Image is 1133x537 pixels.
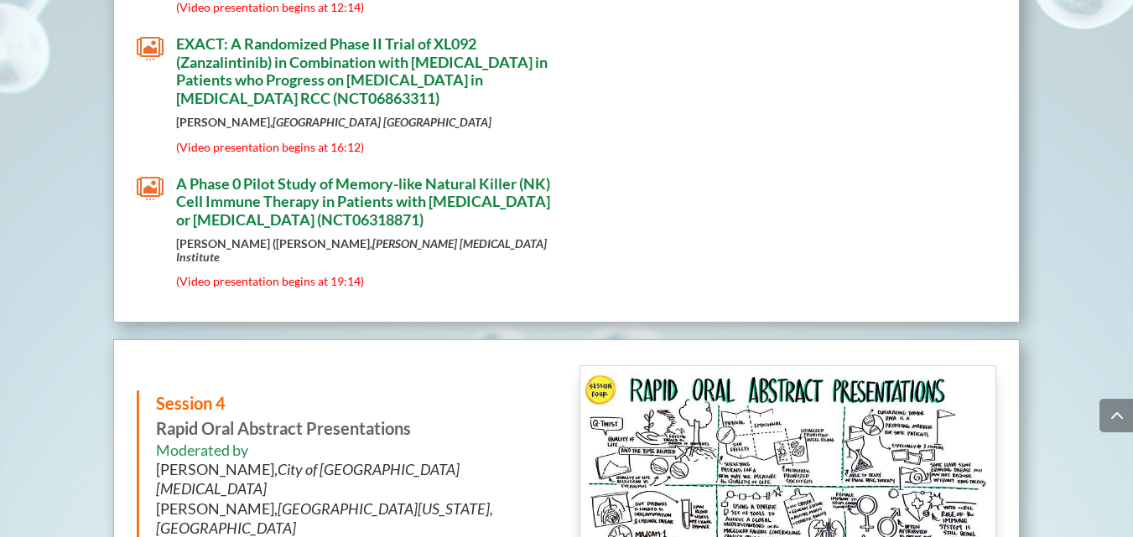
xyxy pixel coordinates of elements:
[176,115,491,129] strong: [PERSON_NAME],
[176,174,550,229] span: A Phase 0 Pilot Study of Memory-like Natural Killer (NK) Cell Immune Therapy in Patients with [ME...
[156,460,460,498] em: City of [GEOGRAPHIC_DATA][MEDICAL_DATA]
[156,499,493,537] span: [PERSON_NAME],
[156,393,411,438] strong: Rapid Oral Abstract Presentations
[176,140,364,154] span: (Video presentation begins at 16:12)
[176,274,364,288] span: (Video presentation begins at 19:14)
[156,460,460,498] span: [PERSON_NAME],
[137,35,164,62] span: 
[156,393,226,413] span: Session 4
[156,499,493,537] em: [GEOGRAPHIC_DATA][US_STATE], [GEOGRAPHIC_DATA]
[273,115,491,129] em: [GEOGRAPHIC_DATA] [GEOGRAPHIC_DATA]
[137,175,164,202] span: 
[176,236,547,263] strong: [PERSON_NAME] ([PERSON_NAME],
[176,236,547,263] em: [PERSON_NAME] [MEDICAL_DATA] Institute
[176,34,548,107] span: EXACT: A Randomized Phase II Trial of XL092 (Zanzalintinib) in Combination with [MEDICAL_DATA] in...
